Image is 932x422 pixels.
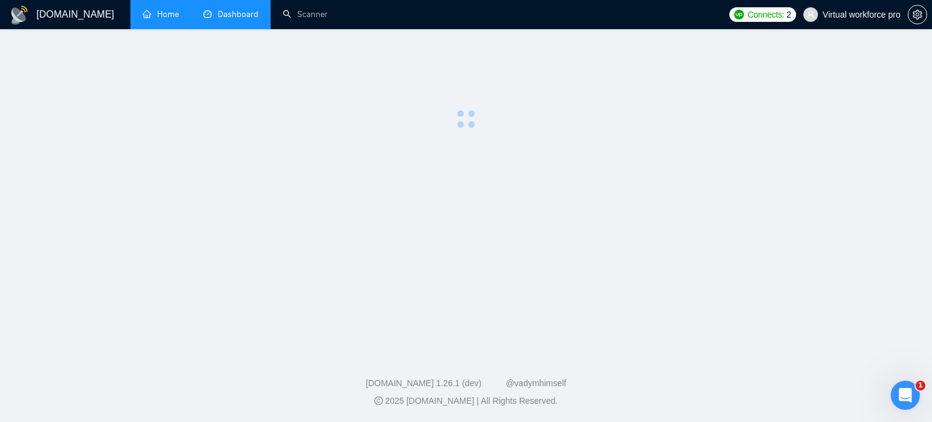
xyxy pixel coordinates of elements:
span: setting [908,10,927,19]
a: homeHome [143,9,179,19]
div: 2025 [DOMAIN_NAME] | All Rights Reserved. [10,395,922,407]
a: @vadymhimself [505,378,566,388]
span: Dashboard [218,9,258,19]
span: 2 [786,8,791,21]
img: logo [10,5,29,25]
img: upwork-logo.png [734,10,744,19]
a: searchScanner [283,9,328,19]
span: 1 [916,381,925,390]
span: copyright [374,396,383,405]
span: user [806,10,815,19]
button: setting [908,5,927,24]
span: Connects: [748,8,784,21]
a: [DOMAIN_NAME] 1.26.1 (dev) [366,378,482,388]
a: setting [908,10,927,19]
span: dashboard [203,10,212,18]
iframe: Intercom live chat [891,381,920,410]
